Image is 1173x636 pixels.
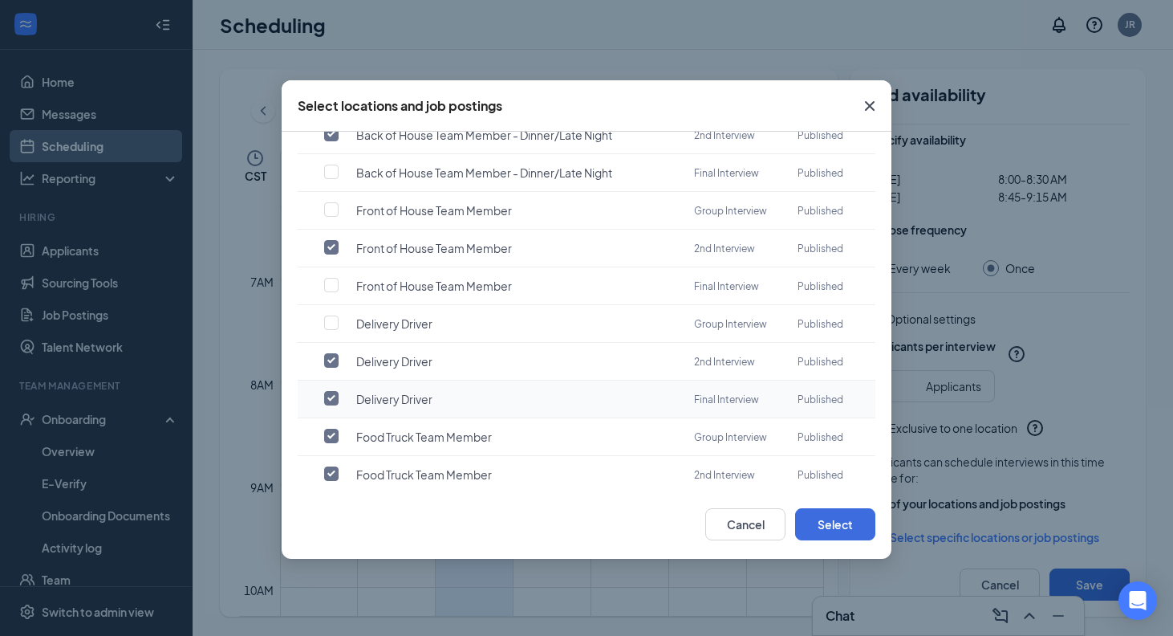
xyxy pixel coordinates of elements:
span: Back of House Team Member - Dinner/Late Night [356,127,612,143]
span: Front of House Team Member [356,278,512,294]
button: Cancel [705,508,785,540]
span: published [798,318,843,330]
span: published [798,356,843,368]
span: published [798,167,843,179]
span: Group Interview [694,318,767,330]
button: Select [795,508,875,540]
button: Close [848,80,891,132]
span: Back of House Team Member - Dinner/Late Night [356,165,612,181]
span: Food Truck Team Member [356,467,492,483]
span: Delivery Driver [356,353,432,369]
span: published [798,469,843,481]
span: Food Truck Team Member [356,429,492,445]
span: Group Interview [694,205,767,217]
span: published [798,431,843,443]
span: Final Interview [694,393,759,406]
span: 2nd Interview [694,356,755,368]
span: Front of House Team Member [356,240,512,256]
span: 2nd Interview [694,129,755,141]
span: Group Interview [694,431,767,443]
span: published [798,205,843,217]
div: Select locations and job postings [298,97,502,115]
span: published [798,280,843,292]
span: Delivery Driver [356,391,432,407]
span: published [798,243,843,255]
svg: Cross [860,96,879,116]
span: 2nd Interview [694,243,755,255]
span: Final Interview [694,167,759,179]
span: Front of House Team Member [356,202,512,218]
span: Delivery Driver [356,316,432,332]
span: 2nd Interview [694,469,755,481]
span: published [798,129,843,141]
div: Open Intercom Messenger [1118,581,1157,620]
span: Final Interview [694,280,759,292]
span: published [798,393,843,406]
